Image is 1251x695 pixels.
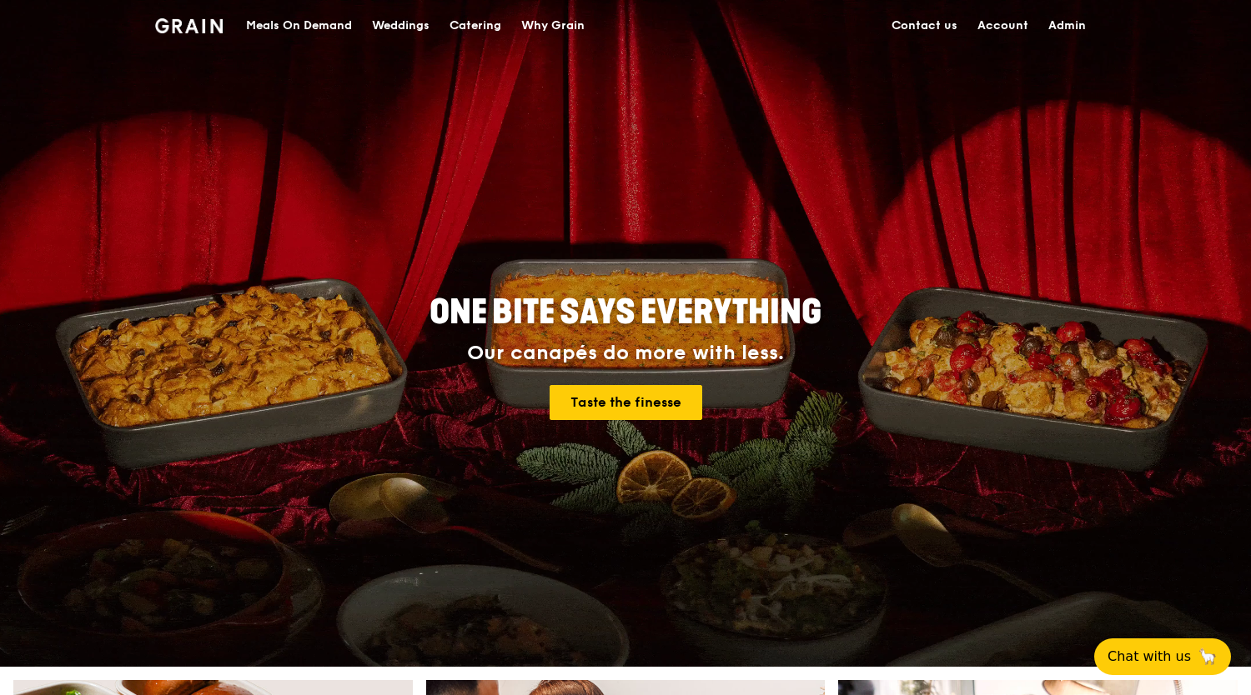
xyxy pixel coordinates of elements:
[372,1,430,51] div: Weddings
[440,1,511,51] a: Catering
[967,1,1038,51] a: Account
[521,1,585,51] div: Why Grain
[430,292,821,332] span: ONE BITE SAYS EVERYTHING
[1108,647,1191,667] span: Chat with us
[1198,647,1218,667] span: 🦙
[1094,638,1231,675] button: Chat with us🦙
[550,385,702,420] a: Taste the finesse
[1038,1,1096,51] a: Admin
[511,1,595,51] a: Why Grain
[246,1,352,51] div: Meals On Demand
[882,1,967,51] a: Contact us
[325,342,926,365] div: Our canapés do more with less.
[362,1,440,51] a: Weddings
[155,18,223,33] img: Grain
[450,1,501,51] div: Catering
